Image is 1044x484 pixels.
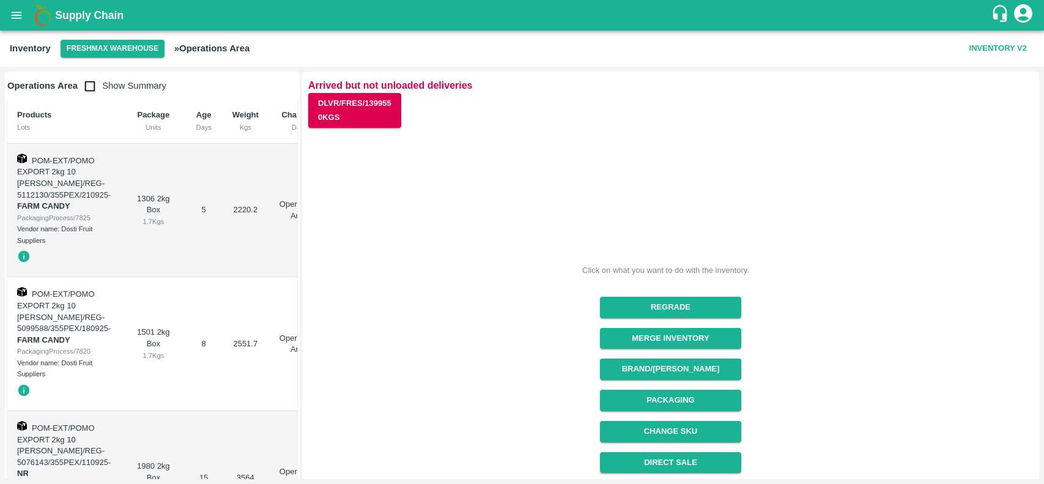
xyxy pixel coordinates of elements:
[231,122,260,133] div: Kgs
[10,43,51,53] b: Inventory
[130,350,176,361] div: 1.7 Kgs
[17,423,108,467] span: POM-EXT/POMO EXPORT 2kg 10 [PERSON_NAME]/REG-5076143/355PEX/110925
[137,110,169,119] b: Package
[280,122,319,133] div: Date
[600,328,741,349] button: Merge Inventory
[600,452,741,474] button: Direct Sale
[1012,2,1034,28] div: account of current user
[232,110,259,119] b: Weight
[17,289,108,333] span: POM-EXT/POMO EXPORT 2kg 10 [PERSON_NAME]/REG-5099588/355PEX/180925
[237,473,254,482] span: 3564
[196,122,211,133] div: Days
[196,110,212,119] b: Age
[17,324,111,344] span: -
[600,359,741,380] button: Brand/[PERSON_NAME]
[55,7,991,24] a: Supply Chain
[17,156,108,199] span: POM-EXT/POMO EXPORT 2kg 10 [PERSON_NAME]/REG-5112130/355PEX/210925
[281,110,316,119] b: Chamber
[17,346,111,357] div: PackagingProcess/7820
[308,78,1033,93] p: Arrived but not unloaded deliveries
[600,390,741,411] button: Packaging
[17,122,111,133] div: Lots
[130,193,176,228] div: 1306 2kg Box
[17,201,70,210] strong: FARM CANDY
[186,277,221,411] td: 8
[174,43,250,53] b: » Operations Area
[582,264,749,277] div: Click on what you want to do with the inventory.
[78,81,166,91] span: Show Summary
[31,3,55,28] img: logo
[600,421,741,442] button: Change SKU
[55,9,124,21] b: Supply Chain
[17,212,111,223] div: PackagingProcess/7825
[17,223,111,246] div: Vendor name: Dosti Fruit Suppliers
[17,110,51,119] b: Products
[130,122,176,133] div: Units
[308,93,401,128] button: DLVR/FRES/1399550Kgs
[130,216,176,227] div: 1.7 Kgs
[130,327,176,361] div: 1501 2kg Box
[991,4,1012,26] div: customer-support
[964,38,1032,59] button: Inventory V2
[17,421,27,431] img: box
[61,40,165,58] button: Select DC
[17,469,29,478] strong: NR
[7,81,78,91] b: Operations Area
[280,199,319,222] p: Operations Area
[17,287,27,297] img: box
[186,144,221,278] td: 5
[600,297,741,318] button: Regrade
[17,335,70,344] strong: FARM CANDY
[280,333,319,356] p: Operations Area
[17,357,111,380] div: Vendor name: Dosti Fruit Suppliers
[2,1,31,29] button: open drawer
[233,205,257,214] span: 2220.2
[17,154,27,163] img: box
[233,339,257,348] span: 2551.7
